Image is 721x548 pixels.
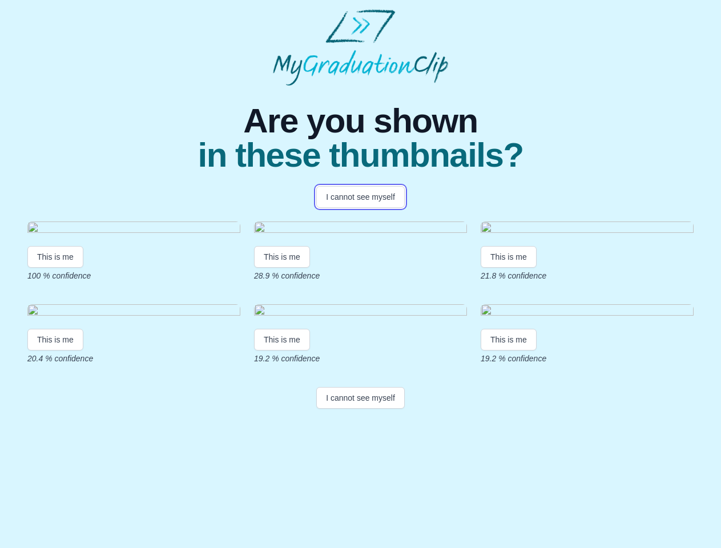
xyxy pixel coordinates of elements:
[481,353,694,364] p: 19.2 % confidence
[254,329,310,350] button: This is me
[481,329,537,350] button: This is me
[316,387,405,409] button: I cannot see myself
[27,353,240,364] p: 20.4 % confidence
[254,246,310,268] button: This is me
[27,329,83,350] button: This is me
[481,221,694,237] img: c21a65adcfe71768250e10656fef5e20188f2353.gif
[481,246,537,268] button: This is me
[254,353,467,364] p: 19.2 % confidence
[27,221,240,237] img: 7bca052a1883c19f9e09c36566cbac98ed81e106.gif
[198,104,523,138] span: Are you shown
[254,270,467,281] p: 28.9 % confidence
[481,304,694,320] img: 0768a53843f85fa84e928d52e8cab968f34c3dca.gif
[27,270,240,281] p: 100 % confidence
[316,186,405,208] button: I cannot see myself
[254,304,467,320] img: 502f7a7f0c75e0b58c5787021b668d0424f6acd0.gif
[481,270,694,281] p: 21.8 % confidence
[273,9,449,86] img: MyGraduationClip
[198,138,523,172] span: in these thumbnails?
[27,246,83,268] button: This is me
[27,304,240,320] img: 3dbd720bd40f050f08747c1452197d3c1689ed72.gif
[254,221,467,237] img: 55a248fe3e6f02e9460fbad729e2c82f082e8976.gif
